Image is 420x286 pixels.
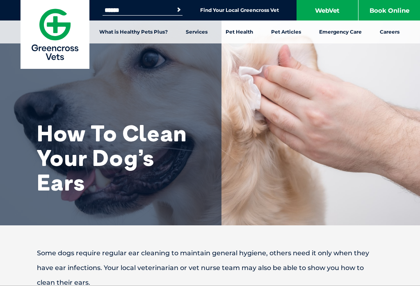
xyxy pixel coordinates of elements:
[262,20,310,43] a: Pet Articles
[37,121,201,195] h1: How To Clean Your Dog’s Ears
[177,20,217,43] a: Services
[310,20,371,43] a: Emergency Care
[217,20,262,43] a: Pet Health
[90,20,177,43] a: What is Healthy Pets Plus?
[371,20,409,43] a: Careers
[175,6,183,14] button: Search
[200,7,279,14] a: Find Your Local Greencross Vet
